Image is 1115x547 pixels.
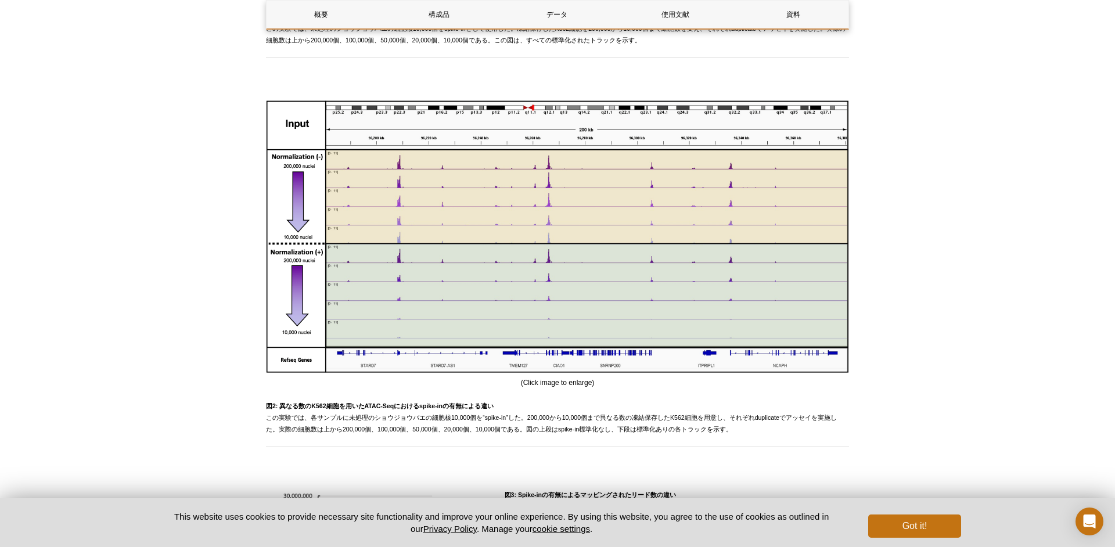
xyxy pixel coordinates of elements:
[502,1,612,28] a: データ
[739,1,848,28] a: 資料
[266,402,837,433] span: この実験では、各サンプルに未処理のショウジョウバエの細胞核10,000個を“spike-in”した。200,000から10,000個まで異なる数の凍結保存したK562細胞を用意し、それぞれdup...
[621,1,730,28] a: 使用文献
[505,491,676,498] strong: 図3: Spike-inの有無によるマッピングされたリード数の違い
[505,491,849,533] span: アッセイは細胞数ごとにduplicateで実施し、ヒトゲノムにマッピングした。グラフの色の違いはspike-in標準化前と標準化後を示す (訳注：spike-inのリード数を用いた標準化はシーケ...
[266,402,494,409] strong: 図2: 異なる数のK562細胞を用いたATAC-Seqにおけるspike-inの有無による違い
[154,510,849,535] p: This website uses cookies to provide necessary site functionality and improve your online experie...
[266,100,849,373] img: K562 Starting Cell Numbers for ATAC-Seq with and without Spike-In Normalization
[423,524,477,534] a: Privacy Policy
[384,1,494,28] a: 構成品
[868,514,961,538] button: Got it!
[266,100,849,388] div: (Click image to enlarge)
[267,1,376,28] a: 概要
[1076,508,1103,535] div: Open Intercom Messenger
[533,524,590,534] button: cookie settings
